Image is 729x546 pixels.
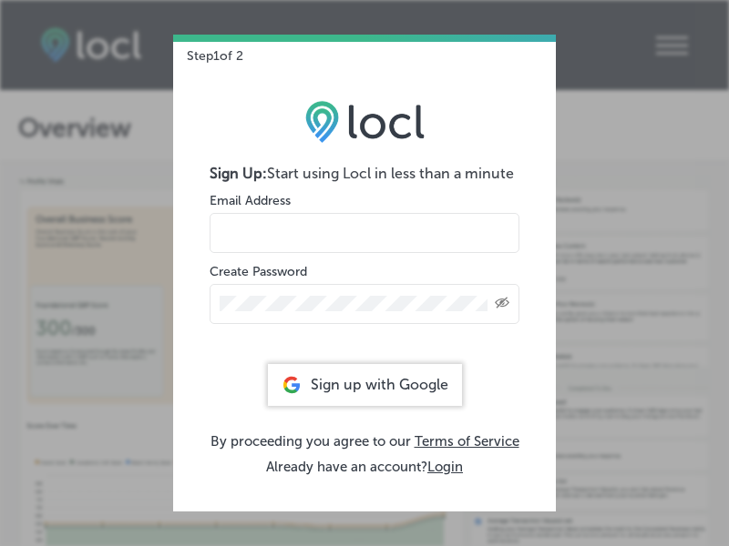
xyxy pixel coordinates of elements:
[267,165,514,182] span: Start using Locl in less than a minute
[210,459,519,475] p: Already have an account?
[495,296,509,312] span: Toggle password visibility
[268,364,462,406] div: Sign up with Google
[415,433,519,450] a: Terms of Service
[210,433,519,450] p: By proceeding you agree to our
[210,165,267,182] strong: Sign Up:
[210,264,307,279] label: Create Password
[305,100,425,142] img: LOCL logo
[173,35,243,64] p: Step 1 of 2
[427,459,463,475] button: Login
[210,193,291,208] label: Email Address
